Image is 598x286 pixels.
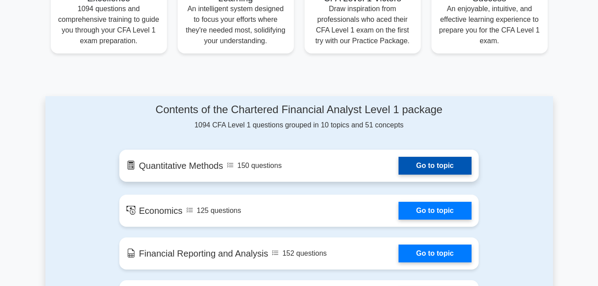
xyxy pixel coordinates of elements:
p: An intelligent system designed to focus your efforts where they're needed most, solidifying your ... [185,4,287,46]
div: 1094 CFA Level 1 questions grouped in 10 topics and 51 concepts [119,103,479,131]
a: Go to topic [399,202,472,220]
p: An enjoyable, intuitive, and effective learning experience to prepare you for the CFA Level 1 exam. [439,4,541,46]
p: 1094 questions and comprehensive training to guide you through your CFA Level 1 exam preparation. [58,4,160,46]
h4: Contents of the Chartered Financial Analyst Level 1 package [119,103,479,116]
p: Draw inspiration from professionals who aced their CFA Level 1 exam on the first try with our Pra... [312,4,414,46]
a: Go to topic [399,157,472,175]
a: Go to topic [399,245,472,262]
